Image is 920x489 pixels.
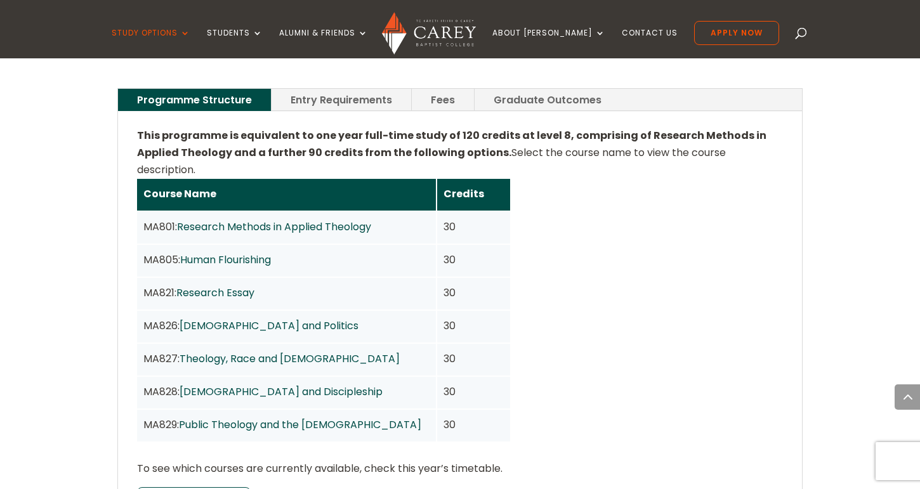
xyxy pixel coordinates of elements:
[492,29,605,58] a: About [PERSON_NAME]
[444,251,504,268] div: 30
[143,416,430,433] div: MA829:
[444,185,504,202] div: Credits
[180,318,358,333] a: [DEMOGRAPHIC_DATA] and Politics
[444,350,504,367] div: 30
[207,29,263,58] a: Students
[143,350,430,367] div: MA827:
[279,29,368,58] a: Alumni & Friends
[143,185,430,202] div: Course Name
[444,284,504,301] div: 30
[444,383,504,400] div: 30
[180,351,400,366] a: Theology, Race and [DEMOGRAPHIC_DATA]
[143,383,430,400] div: MA828:
[143,284,430,301] div: MA821:
[412,89,474,111] a: Fees
[694,21,779,45] a: Apply Now
[118,89,271,111] a: Programme Structure
[137,128,766,160] strong: This programme is equivalent to one year full-time study of 120 credits at level 8, comprising of...
[177,219,371,234] a: Research Methods in Applied Theology
[143,218,430,235] div: MA801:
[176,285,254,300] a: Research Essay
[444,416,504,433] div: 30
[272,89,411,111] a: Entry Requirements
[179,417,421,432] a: Public Theology and the [DEMOGRAPHIC_DATA]
[112,29,190,58] a: Study Options
[382,12,475,55] img: Carey Baptist College
[143,317,430,334] div: MA826:
[444,218,504,235] div: 30
[622,29,678,58] a: Contact Us
[143,251,430,268] div: MA805:
[180,252,271,267] a: Human Flourishing
[475,89,621,111] a: Graduate Outcomes
[180,384,383,399] a: [DEMOGRAPHIC_DATA] and Discipleship
[444,317,504,334] div: 30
